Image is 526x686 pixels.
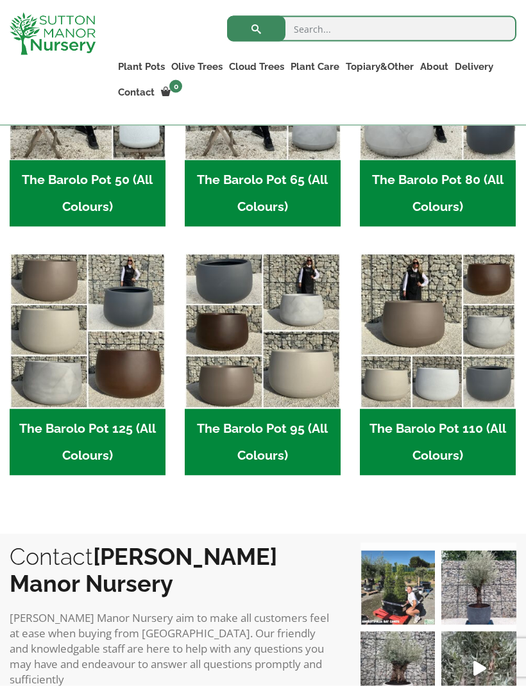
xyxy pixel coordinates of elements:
[360,160,516,227] h2: The Barolo Pot 80 (All Colours)
[10,409,165,476] h2: The Barolo Pot 125 (All Colours)
[227,16,516,42] input: Search...
[361,551,436,626] img: Our elegant & picturesque Angustifolia Cones are an exquisite addition to your Bay Tree collectio...
[10,13,96,55] img: logo
[10,543,335,597] h2: Contact
[185,409,341,476] h2: The Barolo Pot 95 (All Colours)
[185,253,341,476] a: Visit product category The Barolo Pot 95 (All Colours)
[169,80,182,93] span: 0
[10,253,165,476] a: Visit product category The Barolo Pot 125 (All Colours)
[10,160,165,227] h2: The Barolo Pot 50 (All Colours)
[360,253,516,409] img: The Barolo Pot 110 (All Colours)
[10,253,165,409] img: The Barolo Pot 125 (All Colours)
[185,160,341,227] h2: The Barolo Pot 65 (All Colours)
[441,551,516,626] img: A beautiful multi-stem Spanish Olive tree potted in our luxurious fibre clay pots 😍😍
[473,662,486,676] svg: Play
[417,58,452,76] a: About
[452,58,496,76] a: Delivery
[360,409,516,476] h2: The Barolo Pot 110 (All Colours)
[10,543,277,597] b: [PERSON_NAME] Manor Nursery
[115,58,168,76] a: Plant Pots
[343,58,417,76] a: Topiary&Other
[115,83,158,101] a: Contact
[185,253,341,409] img: The Barolo Pot 95 (All Colours)
[287,58,343,76] a: Plant Care
[226,58,287,76] a: Cloud Trees
[168,58,226,76] a: Olive Trees
[360,253,516,476] a: Visit product category The Barolo Pot 110 (All Colours)
[158,83,186,101] a: 0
